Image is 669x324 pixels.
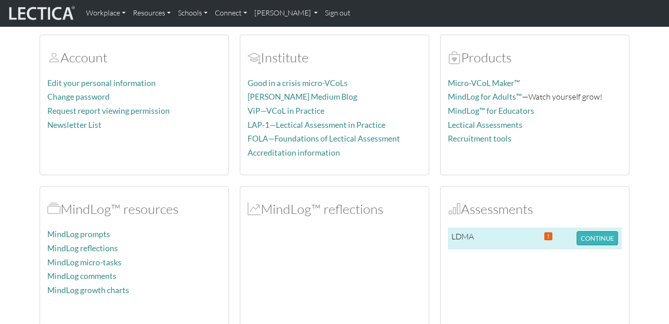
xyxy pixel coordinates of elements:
[448,134,512,143] a: Recruitment tools
[47,201,221,217] h2: MindLog™ resources
[129,4,174,23] a: Resources
[47,201,61,217] span: MindLog™ resources
[448,201,622,217] h2: Assessments
[7,5,75,22] img: lecticalive
[47,258,122,267] a: MindLog micro-tasks
[577,231,618,245] button: CONTINUE
[248,148,340,157] a: Accreditation information
[174,4,211,23] a: Schools
[47,120,101,130] a: Newsletter List
[47,50,221,66] h2: Account
[448,78,520,88] a: Micro-VCoL Maker™
[47,271,117,281] a: MindLog comments
[251,4,321,23] a: [PERSON_NAME]
[544,231,552,241] span: This Assessment is due soon, 2025-08-11 20:00
[47,285,129,295] a: MindLog growth charts
[211,4,251,23] a: Connect
[248,49,261,66] span: Account
[448,201,461,217] span: Assessments
[448,50,622,66] h2: Products
[47,78,156,88] a: Edit your personal information
[448,228,486,249] td: LDMA
[47,106,170,116] a: Request report viewing permission
[47,92,110,101] a: Change password
[248,92,357,101] a: [PERSON_NAME] Medium Blog
[47,49,61,66] span: Account
[321,4,354,23] a: Sign out
[448,92,522,101] a: MindLog for Adults™
[47,229,110,239] a: MindLog prompts
[248,78,348,88] a: Good in a crisis micro-VCoLs
[82,4,129,23] a: Workplace
[47,243,118,253] a: MindLog reflections
[248,201,421,217] h2: MindLog™ reflections
[448,49,461,66] span: Products
[448,90,622,103] p: —Watch yourself grow!
[248,120,385,130] a: LAP-1—Lectical Assessment in Practice
[448,120,522,130] a: Lectical Assessments
[448,106,534,116] a: MindLog™ for Educators
[248,106,324,116] a: ViP—VCoL in Practice
[248,50,421,66] h2: Institute
[248,201,261,217] span: MindLog
[248,134,400,143] a: FOLA—Foundations of Lectical Assessment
